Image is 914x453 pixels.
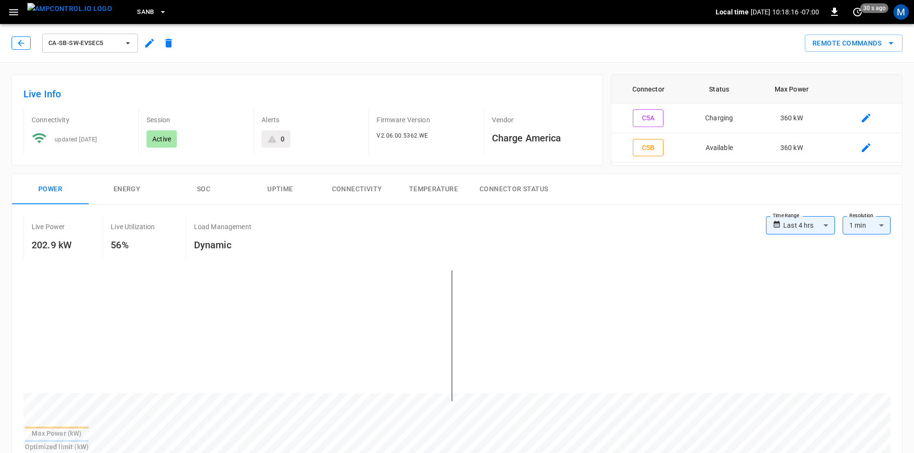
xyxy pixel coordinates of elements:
h6: 56% [111,237,155,253]
button: SOC [165,174,242,205]
p: Connectivity [32,115,131,125]
button: ca-sb-sw-evseC5 [42,34,138,53]
h6: Live Info [23,86,591,102]
div: profile-icon [893,4,909,20]
p: Load Management [194,222,251,232]
button: Energy [89,174,165,205]
span: V2.06.00.5362.WE [377,132,428,139]
h6: Dynamic [194,237,251,253]
div: remote commands options [805,35,903,52]
div: Last 4 hrs [783,216,835,234]
button: Temperature [395,174,472,205]
p: Local time [716,7,749,17]
span: updated [DATE] [55,136,97,143]
button: Connectivity [319,174,395,205]
label: Time Range [773,212,800,220]
table: connector table [611,75,902,163]
button: Power [12,174,89,205]
th: Max Power [753,75,830,104]
th: Status [685,75,753,104]
h6: 202.9 kW [32,237,72,253]
label: Resolution [849,212,873,220]
p: Firmware Version [377,115,476,125]
div: 0 [281,134,285,144]
p: Session [147,115,246,125]
p: Live Utilization [111,222,155,232]
img: ampcontrol.io logo [27,3,112,15]
td: Charging [685,104,753,133]
span: 30 s ago [860,3,889,13]
span: ca-sb-sw-evseC5 [48,38,119,49]
td: Available [685,133,753,163]
div: 1 min [843,216,891,234]
button: C5A [633,109,663,127]
p: Vendor [492,115,591,125]
button: Connector Status [472,174,556,205]
button: Remote Commands [805,35,903,52]
td: 360 kW [753,104,830,133]
button: C5B [633,139,663,157]
h6: Charge America [492,130,591,146]
p: [DATE] 10:18:16 -07:00 [751,7,819,17]
th: Connector [611,75,685,104]
button: SanB [133,3,171,22]
span: SanB [137,7,154,18]
td: 360 kW [753,133,830,163]
p: Live Power [32,222,65,232]
button: Uptime [242,174,319,205]
button: set refresh interval [850,4,865,20]
p: Alerts [262,115,361,125]
p: Active [152,134,171,144]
